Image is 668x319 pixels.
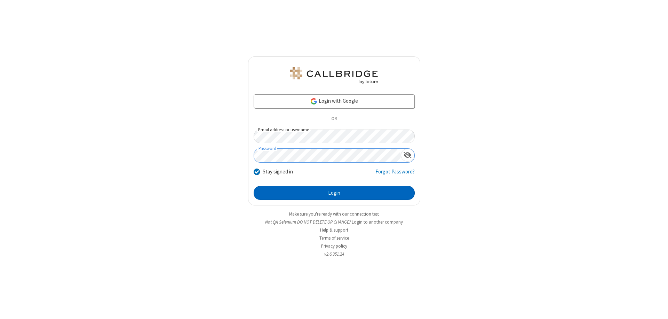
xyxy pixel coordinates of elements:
li: Not QA Selenium DO NOT DELETE OR CHANGE? [248,219,420,225]
img: google-icon.png [310,98,318,105]
a: Forgot Password? [375,168,415,181]
a: Help & support [320,227,348,233]
li: v2.6.351.24 [248,251,420,257]
button: Login to another company [352,219,403,225]
a: Login with Google [254,94,415,108]
a: Privacy policy [321,243,347,249]
span: OR [328,114,340,124]
a: Terms of service [319,235,349,241]
input: Password [254,149,401,162]
button: Login [254,186,415,200]
img: QA Selenium DO NOT DELETE OR CHANGE [289,67,379,84]
a: Make sure you're ready with our connection test [289,211,379,217]
div: Show password [401,149,414,162]
label: Stay signed in [263,168,293,176]
input: Email address or username [254,130,415,143]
